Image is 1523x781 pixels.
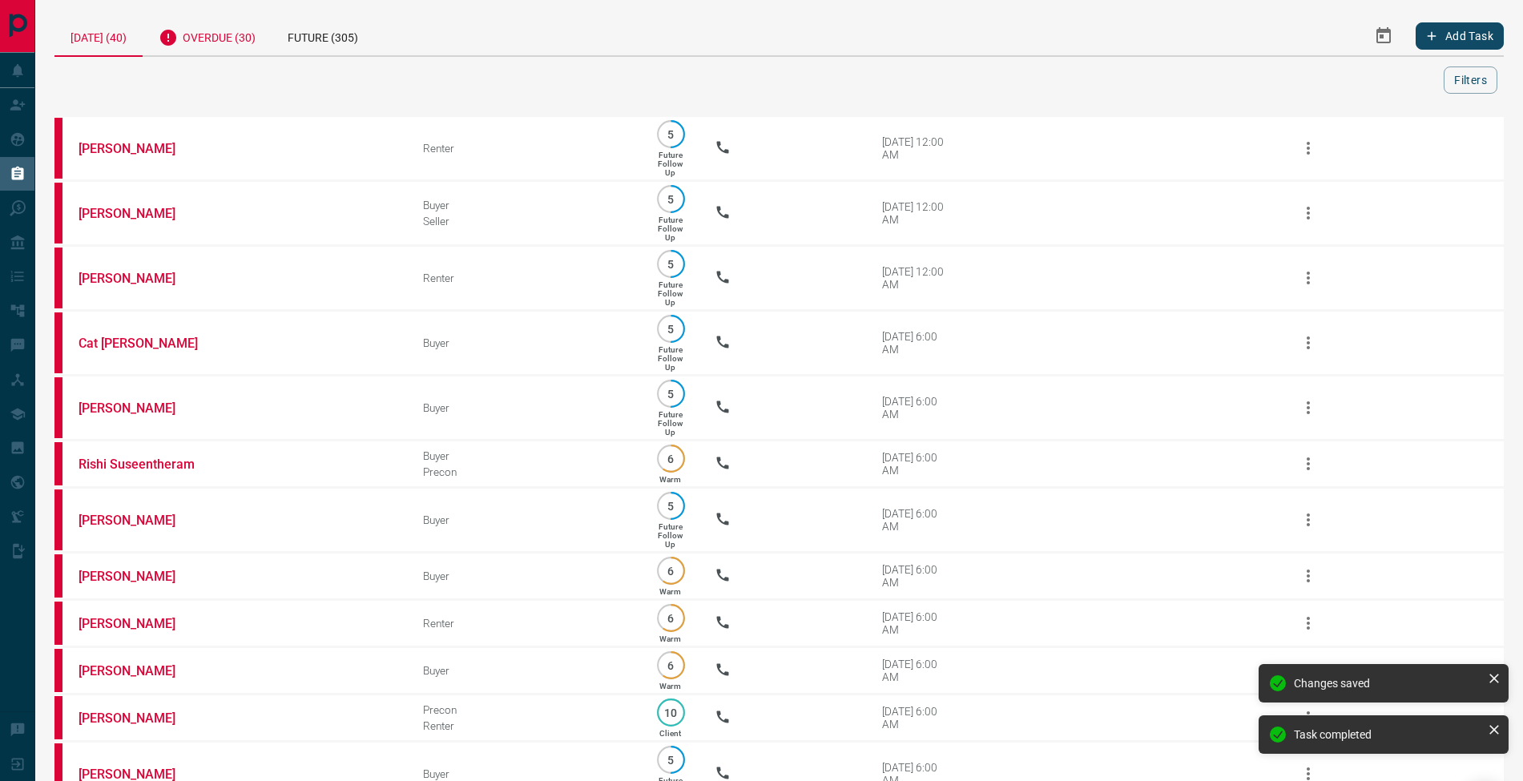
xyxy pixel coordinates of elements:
[423,719,626,732] div: Renter
[423,401,626,414] div: Buyer
[54,377,62,438] div: property.ca
[79,336,199,351] a: Cat [PERSON_NAME]
[882,200,950,226] div: [DATE] 12:00 AM
[423,664,626,677] div: Buyer
[882,330,950,356] div: [DATE] 6:00 AM
[54,602,62,645] div: property.ca
[143,16,272,55] div: Overdue (30)
[665,453,677,465] p: 6
[659,475,681,484] p: Warm
[272,16,374,55] div: Future (305)
[882,265,950,291] div: [DATE] 12:00 AM
[54,696,62,739] div: property.ca
[882,610,950,636] div: [DATE] 6:00 AM
[54,442,62,485] div: property.ca
[665,323,677,335] p: 5
[882,451,950,477] div: [DATE] 6:00 AM
[54,649,62,692] div: property.ca
[54,312,62,373] div: property.ca
[79,513,199,528] a: [PERSON_NAME]
[1444,66,1497,94] button: Filters
[665,612,677,624] p: 6
[659,587,681,596] p: Warm
[665,565,677,577] p: 6
[423,465,626,478] div: Precon
[79,711,199,726] a: [PERSON_NAME]
[423,449,626,462] div: Buyer
[79,271,199,286] a: [PERSON_NAME]
[54,183,62,244] div: property.ca
[665,707,677,719] p: 10
[665,754,677,766] p: 5
[882,658,950,683] div: [DATE] 6:00 AM
[423,703,626,716] div: Precon
[423,617,626,630] div: Renter
[658,410,683,437] p: Future Follow Up
[423,336,626,349] div: Buyer
[659,634,681,643] p: Warm
[882,705,950,731] div: [DATE] 6:00 AM
[54,248,62,308] div: property.ca
[79,616,199,631] a: [PERSON_NAME]
[665,128,677,140] p: 5
[658,522,683,549] p: Future Follow Up
[665,500,677,512] p: 5
[882,507,950,533] div: [DATE] 6:00 AM
[54,554,62,598] div: property.ca
[54,118,62,179] div: property.ca
[665,258,677,270] p: 5
[882,395,950,421] div: [DATE] 6:00 AM
[423,570,626,582] div: Buyer
[658,151,683,177] p: Future Follow Up
[658,345,683,372] p: Future Follow Up
[423,142,626,155] div: Renter
[1294,677,1481,690] div: Changes saved
[423,767,626,780] div: Buyer
[423,199,626,211] div: Buyer
[659,682,681,690] p: Warm
[882,563,950,589] div: [DATE] 6:00 AM
[665,388,677,400] p: 5
[658,280,683,307] p: Future Follow Up
[882,135,950,161] div: [DATE] 12:00 AM
[1364,17,1403,55] button: Select Date Range
[659,729,681,738] p: Client
[665,659,677,671] p: 6
[79,457,199,472] a: Rishi Suseentheram
[423,272,626,284] div: Renter
[79,206,199,221] a: [PERSON_NAME]
[79,141,199,156] a: [PERSON_NAME]
[423,513,626,526] div: Buyer
[79,663,199,678] a: [PERSON_NAME]
[665,193,677,205] p: 5
[54,16,143,57] div: [DATE] (40)
[79,401,199,416] a: [PERSON_NAME]
[423,215,626,227] div: Seller
[54,489,62,550] div: property.ca
[1294,728,1481,741] div: Task completed
[1416,22,1504,50] button: Add Task
[658,215,683,242] p: Future Follow Up
[79,569,199,584] a: [PERSON_NAME]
